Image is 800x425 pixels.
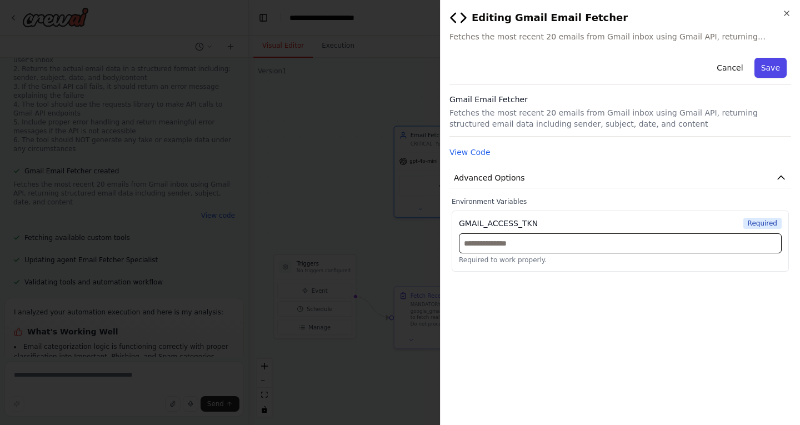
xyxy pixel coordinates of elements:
label: Environment Variables [452,197,789,206]
button: View Code [449,147,491,158]
span: Advanced Options [454,172,525,183]
button: Cancel [710,58,749,78]
div: GMAIL_ACCESS_TKN [459,218,538,229]
span: Fetches the most recent 20 emails from Gmail inbox using Gmail API, returning structured email da... [449,31,791,42]
span: Required [743,218,782,229]
p: Fetches the most recent 20 emails from Gmail inbox using Gmail API, returning structured email da... [449,107,791,129]
button: Save [754,58,787,78]
h2: Editing Gmail Email Fetcher [449,9,791,27]
h3: Gmail Email Fetcher [449,94,791,105]
img: Gmail Email Fetcher [449,9,467,27]
p: Required to work properly. [459,256,782,264]
button: Advanced Options [449,168,791,188]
